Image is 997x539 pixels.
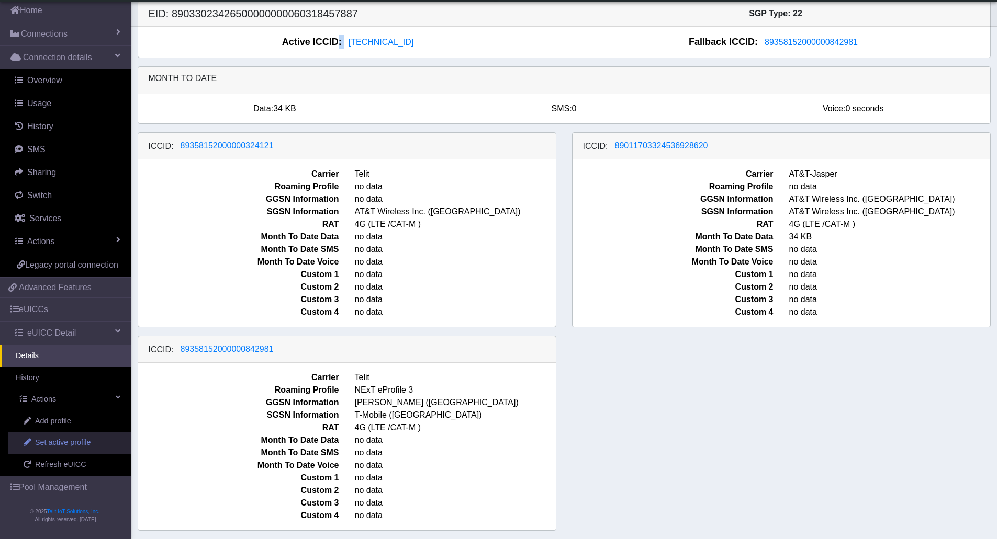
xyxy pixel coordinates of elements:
[845,104,883,113] span: 0 seconds
[130,484,347,497] span: Custom 2
[130,293,347,306] span: Custom 3
[4,138,131,161] a: SMS
[347,421,564,434] span: 4G (LTE /CAT-M )
[35,437,91,449] span: Set active profile
[608,139,715,153] button: 89011703324536928620
[29,214,61,223] span: Services
[31,394,56,405] span: Actions
[4,207,131,230] a: Services
[347,243,564,256] span: no data
[130,193,347,205] span: GGSN Information
[130,497,347,509] span: Custom 3
[174,139,281,153] button: 89358152000000324121
[347,497,564,509] span: no data
[141,7,564,20] h5: EID: 89033023426500000000060318457887
[27,122,53,131] span: History
[8,410,131,432] a: Add profile
[347,306,564,318] span: no data
[27,99,51,108] span: Usage
[19,281,92,294] span: Advanced Features
[347,281,564,293] span: no data
[27,168,56,177] span: Sharing
[347,434,564,446] span: no data
[347,459,564,472] span: no data
[149,141,174,151] h6: ICCID:
[565,293,781,306] span: Custom 3
[347,268,564,281] span: no data
[347,193,564,205] span: no data
[130,396,347,409] span: GGSN Information
[253,104,273,113] span: Data:
[130,409,347,421] span: SGSN Information
[758,36,865,49] button: 89358152000000842981
[4,161,131,184] a: Sharing
[347,205,564,218] span: AT&T Wireless Inc. ([GEOGRAPHIC_DATA])
[565,243,781,256] span: Month To Date SMS
[565,205,781,218] span: SGSN Information
[25,260,118,269] span: Legacy portal connection
[347,472,564,484] span: no data
[130,256,347,268] span: Month To Date Voice
[47,509,99,514] a: Telit IoT Solutions, Inc.
[130,371,347,384] span: Carrier
[565,180,781,193] span: Roaming Profile
[565,218,781,231] span: RAT
[27,191,52,200] span: Switch
[130,472,347,484] span: Custom 1
[130,180,347,193] span: Roaming Profile
[4,184,131,207] a: Switch
[130,446,347,459] span: Month To Date SMS
[23,51,92,64] span: Connection details
[615,141,708,150] span: 89011703324536928620
[149,73,980,83] h6: Month to date
[347,409,564,421] span: T-Mobile ([GEOGRAPHIC_DATA])
[551,104,572,113] span: SMS:
[583,141,608,151] h6: ICCID:
[27,145,46,154] span: SMS
[347,168,564,180] span: Telit
[130,205,347,218] span: SGSN Information
[130,306,347,318] span: Custom 4
[749,9,802,18] span: SGP Type: 22
[347,396,564,409] span: [PERSON_NAME] ([GEOGRAPHIC_DATA])
[4,388,131,410] a: Actions
[689,35,758,49] span: Fallback ICCID:
[347,509,564,522] span: no data
[565,168,781,180] span: Carrier
[765,38,858,47] span: 89358152000000842981
[4,230,131,253] a: Actions
[21,28,68,40] span: Connections
[130,168,347,180] span: Carrier
[565,306,781,318] span: Custom 4
[565,281,781,293] span: Custom 2
[347,384,564,396] span: NExT eProfile 3
[130,384,347,396] span: Roaming Profile
[823,104,846,113] span: Voice:
[565,268,781,281] span: Custom 1
[130,434,347,446] span: Month To Date Data
[130,243,347,256] span: Month To Date SMS
[565,231,781,243] span: Month To Date Data
[8,454,131,476] a: Refresh eUICC
[181,345,274,353] span: 89358152000000842981
[4,92,131,115] a: Usage
[35,459,86,471] span: Refresh eUICC
[130,421,347,434] span: RAT
[565,256,781,268] span: Month To Date Voice
[130,268,347,281] span: Custom 1
[565,193,781,205] span: GGSN Information
[4,322,131,345] a: eUICC Detail
[130,281,347,293] span: Custom 2
[4,115,131,138] a: History
[181,141,274,150] span: 89358152000000324121
[347,446,564,459] span: no data
[347,231,564,243] span: no data
[572,104,577,113] span: 0
[35,416,71,427] span: Add profile
[342,36,420,49] button: [TECHNICAL_ID]
[130,459,347,472] span: Month To Date Voice
[27,237,54,246] span: Actions
[347,293,564,306] span: no data
[130,231,347,243] span: Month To Date Data
[347,256,564,268] span: no data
